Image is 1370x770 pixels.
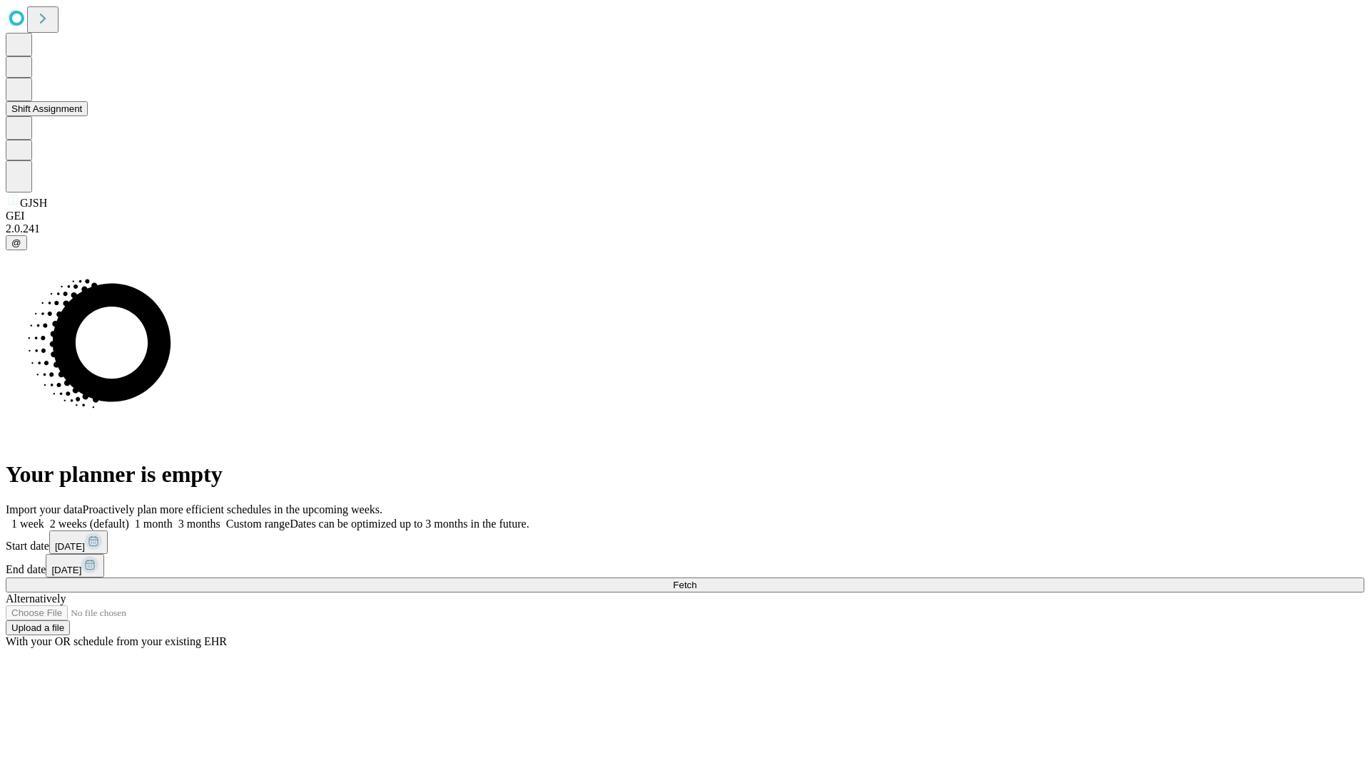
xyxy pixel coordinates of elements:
[46,554,104,577] button: [DATE]
[6,530,1364,554] div: Start date
[83,503,382,515] span: Proactively plan more efficient schedules in the upcoming weeks.
[6,635,227,647] span: With your OR schedule from your existing EHR
[6,577,1364,592] button: Fetch
[6,101,88,116] button: Shift Assignment
[6,554,1364,577] div: End date
[6,235,27,250] button: @
[178,518,220,530] span: 3 months
[11,237,21,248] span: @
[50,518,129,530] span: 2 weeks (default)
[6,620,70,635] button: Upload a file
[20,197,47,209] span: GJSH
[673,580,696,590] span: Fetch
[6,461,1364,488] h1: Your planner is empty
[6,503,83,515] span: Import your data
[11,518,44,530] span: 1 week
[51,565,81,575] span: [DATE]
[290,518,529,530] span: Dates can be optimized up to 3 months in the future.
[135,518,173,530] span: 1 month
[6,592,66,605] span: Alternatively
[6,210,1364,222] div: GEI
[49,530,108,554] button: [DATE]
[55,541,85,552] span: [DATE]
[226,518,290,530] span: Custom range
[6,222,1364,235] div: 2.0.241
